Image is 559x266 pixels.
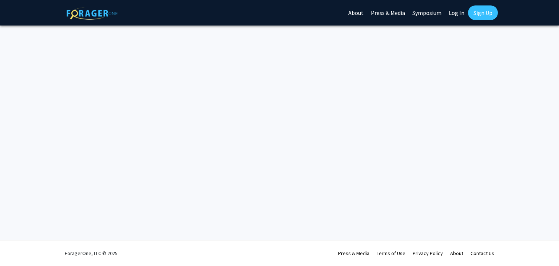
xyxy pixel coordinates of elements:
[67,7,118,20] img: ForagerOne Logo
[471,250,494,257] a: Contact Us
[338,250,369,257] a: Press & Media
[65,240,118,266] div: ForagerOne, LLC © 2025
[377,250,405,257] a: Terms of Use
[413,250,443,257] a: Privacy Policy
[468,5,498,20] a: Sign Up
[450,250,463,257] a: About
